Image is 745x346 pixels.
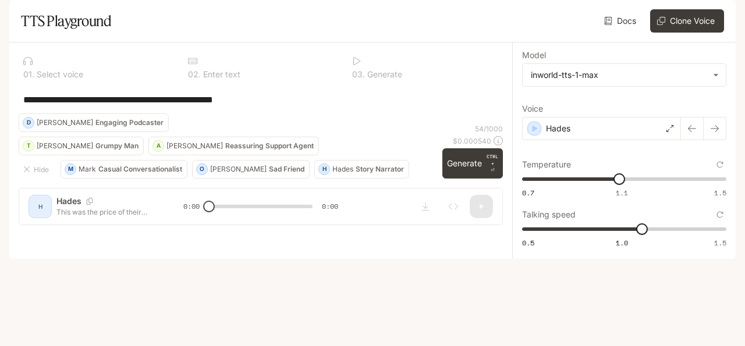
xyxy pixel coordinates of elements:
[365,70,402,79] p: Generate
[616,188,628,198] span: 1.1
[714,158,726,171] button: Reset to default
[602,9,641,33] a: Docs
[23,113,34,132] div: D
[95,119,164,126] p: Engaging Podcaster
[148,137,319,155] button: A[PERSON_NAME]Reassuring Support Agent
[475,124,503,134] p: 54 / 1000
[522,160,571,169] p: Temperature
[61,160,187,179] button: MMarkCasual Conversationalist
[98,166,182,173] p: Casual Conversationalist
[19,137,144,155] button: T[PERSON_NAME]Grumpy Man
[616,238,628,248] span: 1.0
[453,136,491,146] p: $ 0.000540
[714,238,726,248] span: 1.5
[522,188,534,198] span: 0.7
[523,64,726,86] div: inworld-tts-1-max
[9,6,30,27] button: open drawer
[531,69,707,81] div: inworld-tts-1-max
[522,211,576,219] p: Talking speed
[714,208,726,221] button: Reset to default
[197,160,207,179] div: O
[522,238,534,248] span: 0.5
[37,142,93,149] p: [PERSON_NAME]
[34,70,83,79] p: Select voice
[21,9,111,33] h1: TTS Playground
[188,70,201,79] p: 0 2 .
[442,148,503,179] button: GenerateCTRL +⏎
[201,70,240,79] p: Enter text
[225,142,314,149] p: Reassuring Support Agent
[166,142,223,149] p: [PERSON_NAME]
[79,166,96,173] p: Mark
[487,153,498,167] p: CTRL +
[314,160,409,179] button: HHadesStory Narrator
[546,123,570,134] p: Hades
[23,137,34,155] div: T
[356,166,404,173] p: Story Narrator
[153,137,164,155] div: A
[650,9,724,33] button: Clone Voice
[714,188,726,198] span: 1.5
[332,166,353,173] p: Hades
[269,166,304,173] p: Sad Friend
[192,160,310,179] button: O[PERSON_NAME]Sad Friend
[95,142,139,149] p: Grumpy Man
[19,113,169,132] button: D[PERSON_NAME]Engaging Podcaster
[319,160,329,179] div: H
[487,153,498,174] p: ⏎
[23,70,34,79] p: 0 1 .
[522,105,543,113] p: Voice
[352,70,365,79] p: 0 3 .
[522,51,546,59] p: Model
[37,119,93,126] p: [PERSON_NAME]
[65,160,76,179] div: M
[19,160,56,179] button: Hide
[210,166,267,173] p: [PERSON_NAME]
